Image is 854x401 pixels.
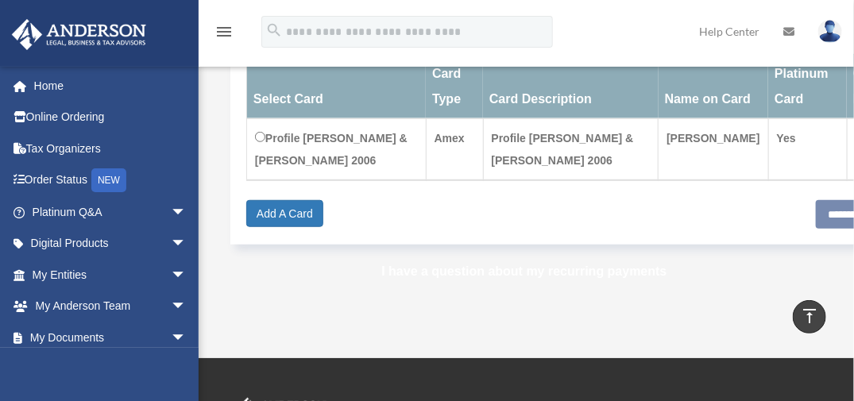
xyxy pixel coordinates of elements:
[247,54,427,118] th: Select Card
[171,228,203,260] span: arrow_drop_down
[7,19,151,50] img: Anderson Advisors Platinum Portal
[800,307,819,326] i: vertical_align_top
[381,264,667,278] a: I have a question about my recurring payments
[768,118,847,180] td: Yes
[11,259,211,291] a: My Entitiesarrow_drop_down
[793,300,826,334] a: vertical_align_top
[659,118,768,180] td: [PERSON_NAME]
[214,22,234,41] i: menu
[659,54,768,118] th: Name on Card
[214,28,234,41] a: menu
[171,259,203,291] span: arrow_drop_down
[171,291,203,323] span: arrow_drop_down
[426,118,483,180] td: Amex
[11,164,211,197] a: Order StatusNEW
[11,102,211,133] a: Online Ordering
[11,291,211,322] a: My Anderson Teamarrow_drop_down
[483,54,659,118] th: Card Description
[171,322,203,354] span: arrow_drop_down
[247,118,427,180] td: Profile [PERSON_NAME] & [PERSON_NAME] 2006
[171,196,203,229] span: arrow_drop_down
[265,21,283,39] i: search
[818,20,842,43] img: User Pic
[11,322,211,353] a: My Documentsarrow_drop_down
[11,228,211,260] a: Digital Productsarrow_drop_down
[426,54,483,118] th: Card Type
[11,196,211,228] a: Platinum Q&Aarrow_drop_down
[768,54,847,118] th: Platinum Card
[246,200,323,227] a: Add A Card
[91,168,126,192] div: NEW
[11,70,211,102] a: Home
[483,118,659,180] td: Profile [PERSON_NAME] & [PERSON_NAME] 2006
[11,133,211,164] a: Tax Organizers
